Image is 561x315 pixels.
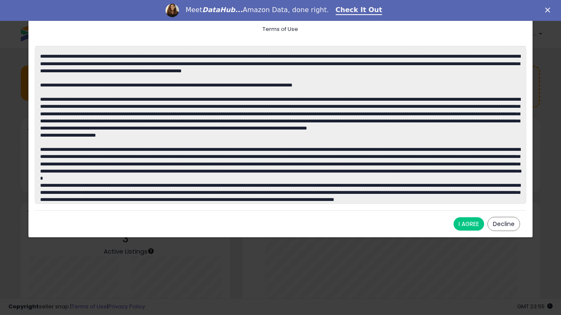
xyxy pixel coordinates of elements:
[545,8,553,13] div: Close
[166,4,179,17] img: Profile image for Georgie
[186,6,329,14] div: Meet Amazon Data, done right.
[336,6,382,15] a: Check It Out
[487,217,520,231] button: Decline
[202,6,243,14] i: DataHub...
[454,217,484,231] button: I AGREE
[41,25,520,33] div: Terms of Use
